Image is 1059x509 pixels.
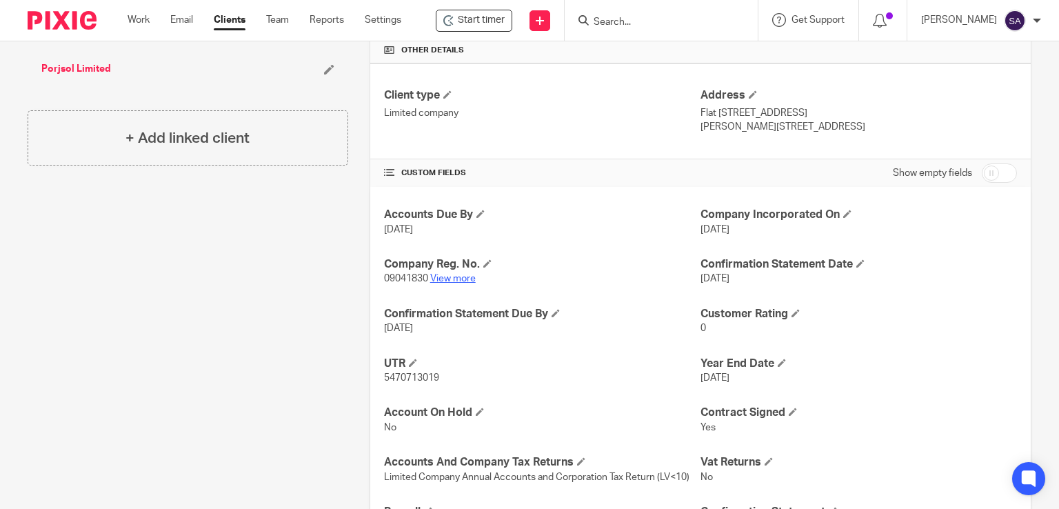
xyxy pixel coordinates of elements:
span: Other details [401,45,464,56]
h4: Address [700,88,1017,103]
div: Salescache Ltd [436,10,512,32]
p: [PERSON_NAME] [921,13,997,27]
a: Reports [310,13,344,27]
h4: Confirmation Statement Date [700,257,1017,272]
input: Search [592,17,716,29]
h4: + Add linked client [125,128,250,149]
p: [PERSON_NAME][STREET_ADDRESS] [700,120,1017,134]
span: [DATE] [384,323,413,333]
h4: Confirmation Statement Due By [384,307,700,321]
span: 09041830 [384,274,428,283]
a: Team [266,13,289,27]
span: Start timer [458,13,505,28]
span: Yes [700,423,716,432]
a: View more [430,274,476,283]
p: Limited company [384,106,700,120]
span: [DATE] [384,225,413,234]
span: [DATE] [700,373,729,383]
span: 0 [700,323,706,333]
span: No [384,423,396,432]
h4: Accounts And Company Tax Returns [384,455,700,470]
p: Flat [STREET_ADDRESS] [700,106,1017,120]
span: [DATE] [700,274,729,283]
h4: Account On Hold [384,406,700,420]
span: 5470713019 [384,373,439,383]
a: Email [170,13,193,27]
span: Get Support [791,15,845,25]
a: Work [128,13,150,27]
img: svg%3E [1004,10,1026,32]
span: No [700,472,713,482]
h4: Vat Returns [700,455,1017,470]
h4: CUSTOM FIELDS [384,168,700,179]
img: Pixie [28,11,97,30]
h4: UTR [384,357,700,371]
h4: Accounts Due By [384,208,700,222]
span: [DATE] [700,225,729,234]
h4: Year End Date [700,357,1017,371]
a: Settings [365,13,401,27]
a: Clients [214,13,245,27]
h4: Contract Signed [700,406,1017,420]
h4: Client type [384,88,700,103]
a: Porjsol Limited [41,62,111,76]
h4: Customer Rating [700,307,1017,321]
h4: Company Incorporated On [700,208,1017,222]
h4: Company Reg. No. [384,257,700,272]
span: Limited Company Annual Accounts and Corporation Tax Return (LV<10) [384,472,689,482]
label: Show empty fields [893,166,972,180]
